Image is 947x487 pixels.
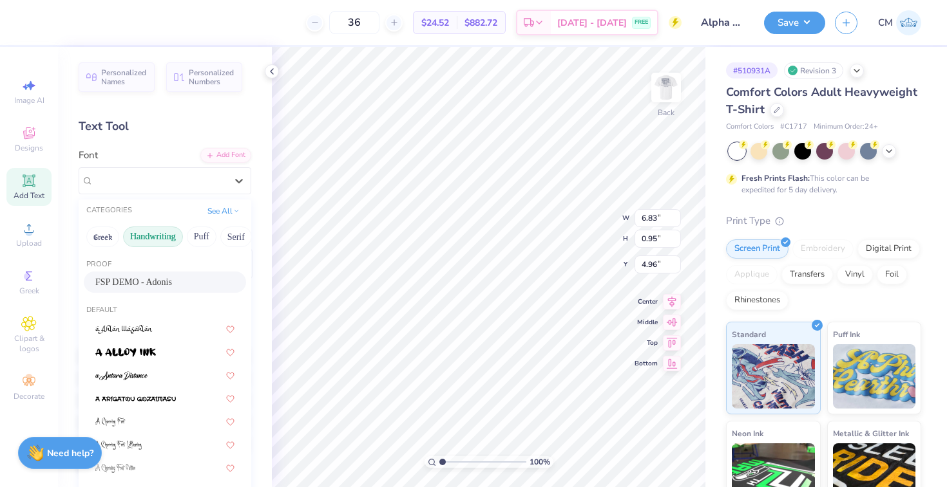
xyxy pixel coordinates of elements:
[14,391,44,401] span: Decorate
[464,16,497,30] span: $882.72
[95,371,148,380] img: a Antara Distance
[857,239,920,259] div: Digital Print
[79,305,251,316] div: Default
[732,344,815,409] img: Standard
[635,297,658,306] span: Center
[726,84,917,117] span: Comfort Colors Adult Heavyweight T-Shirt
[189,68,234,86] span: Personalized Numbers
[837,265,873,284] div: Vinyl
[187,226,216,247] button: Puff
[780,122,807,133] span: # C1717
[635,18,648,27] span: FREE
[784,62,843,78] div: Revision 3
[658,107,674,118] div: Back
[741,173,810,183] strong: Fresh Prints Flash:
[726,239,789,259] div: Screen Print
[329,11,379,34] input: – –
[95,441,142,450] img: A Charming Font Leftleaning
[878,10,921,35] a: CM
[95,418,126,427] img: A Charming Font
[896,10,921,35] img: Chloe Murlin
[79,259,251,270] div: Proof
[726,291,789,310] div: Rhinestones
[16,238,42,248] span: Upload
[726,214,921,228] div: Print Type
[557,16,627,30] span: [DATE] - [DATE]
[764,12,825,34] button: Save
[6,333,52,354] span: Clipart & logos
[86,226,119,247] button: Greek
[726,122,774,133] span: Comfort Colors
[79,148,98,163] label: Font
[691,10,754,35] input: Untitled Design
[814,122,878,133] span: Minimum Order: 24 +
[95,275,172,289] span: FSP DEMO - Adonis
[877,265,907,284] div: Foil
[833,344,916,409] img: Puff Ink
[833,427,909,440] span: Metallic & Glitter Ink
[95,325,153,334] img: a Ahlan Wasahlan
[726,62,778,78] div: # 510931A
[726,265,778,284] div: Applique
[781,265,833,284] div: Transfers
[204,205,244,217] button: See All
[86,205,132,216] div: CATEGORIES
[220,226,252,247] button: Serif
[878,15,893,30] span: CM
[79,118,251,135] div: Text Tool
[792,239,854,259] div: Embroidery
[14,95,44,106] span: Image AI
[732,427,763,440] span: Neon Ink
[530,456,550,468] span: 100 %
[635,338,658,347] span: Top
[95,348,156,357] img: a Alloy Ink
[741,172,900,196] div: This color can be expedited for 5 day delivery.
[14,190,44,201] span: Add Text
[15,143,43,153] span: Designs
[123,226,183,247] button: Handwriting
[95,394,176,403] img: a Arigatou Gozaimasu
[635,359,658,368] span: Bottom
[101,68,147,86] span: Personalized Names
[19,286,39,296] span: Greek
[47,447,93,459] strong: Need help?
[653,75,679,100] img: Back
[200,148,251,163] div: Add Font
[635,318,658,327] span: Middle
[95,464,135,473] img: A Charming Font Outline
[421,16,449,30] span: $24.52
[833,327,860,341] span: Puff Ink
[732,327,766,341] span: Standard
